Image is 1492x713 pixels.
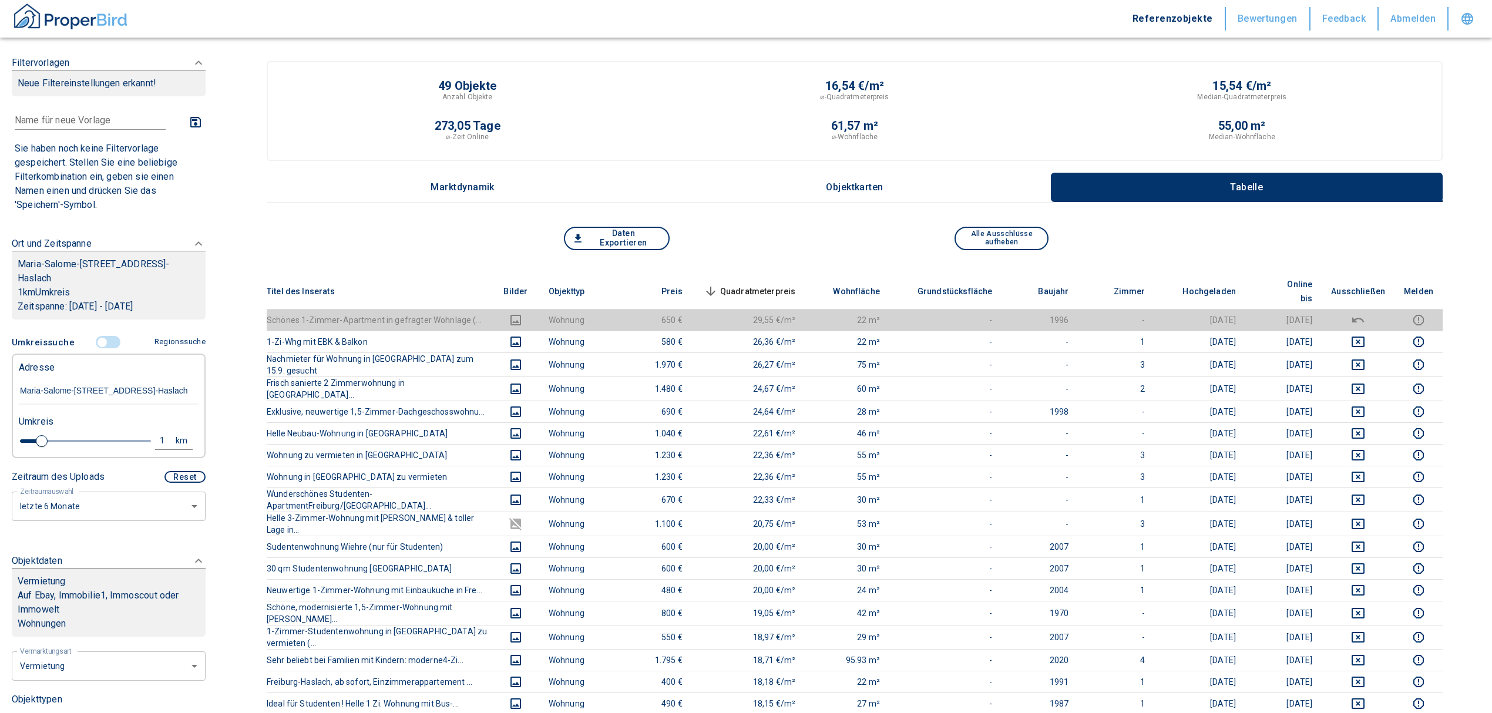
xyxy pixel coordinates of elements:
button: images [502,583,530,597]
button: report this listing [1404,426,1433,440]
td: - [1078,309,1154,331]
button: report this listing [1404,517,1433,531]
div: letzte 6 Monate [12,490,206,522]
td: - [1078,401,1154,422]
p: ⌀-Zeit Online [446,132,488,142]
td: [DATE] [1154,536,1245,557]
button: report this listing [1404,405,1433,419]
td: Wohnung [539,512,616,536]
span: Objekttyp [549,284,603,298]
td: 42 m² [805,601,889,625]
img: ProperBird Logo and Home Button [12,2,129,31]
td: [DATE] [1154,625,1245,649]
th: Ausschließen [1322,274,1394,310]
p: 273,05 Tage [435,120,500,132]
button: Daten Exportieren [564,227,670,250]
button: images [502,675,530,689]
button: images [502,448,530,462]
p: Objekttypen [12,692,206,707]
td: Wohnung [539,649,616,671]
button: deselect this listing [1331,335,1385,349]
a: ProperBird Logo and Home Button [12,2,129,36]
td: 30 m² [805,557,889,579]
button: images [502,517,530,531]
td: 20,00 €/m² [692,536,805,557]
button: deselect this listing [1331,405,1385,419]
td: 1.230 € [616,466,692,487]
button: Abmelden [1379,7,1449,31]
td: Wohnung [539,487,616,512]
td: Wohnung [539,331,616,352]
p: 61,57 m² [831,120,879,132]
td: Wohnung [539,309,616,331]
td: [DATE] [1245,444,1322,466]
p: ⌀-Quadratmeterpreis [820,92,889,102]
td: [DATE] [1154,649,1245,671]
button: Reset [164,471,206,483]
th: Sudentenwohnung Wiehre (nur für Studenten) [267,536,492,557]
p: Median-Quadratmeterpreis [1197,92,1286,102]
td: Wohnung [539,625,616,649]
span: Quadratmeterpreis [701,284,796,298]
td: 650 € [616,309,692,331]
div: letzte 6 Monate [12,650,206,681]
td: [DATE] [1154,401,1245,422]
button: deselect this listing [1331,697,1385,711]
td: 1970 [1002,601,1078,625]
button: deselect this listing [1331,675,1385,689]
button: report this listing [1404,697,1433,711]
button: report this listing [1404,448,1433,462]
p: Auf Ebay, Immobilie1, Immoscout oder Immowelt [18,588,200,617]
td: 3 [1078,352,1154,376]
td: [DATE] [1245,309,1322,331]
td: 24 m² [805,579,889,601]
td: 1 [1078,331,1154,352]
div: 1 [158,433,179,448]
td: [DATE] [1154,309,1245,331]
td: 20,75 €/m² [692,512,805,536]
td: 26,27 €/m² [692,352,805,376]
td: [DATE] [1245,401,1322,422]
th: Titel des Inserats [267,274,492,310]
button: deselect this listing [1331,358,1385,372]
td: 1.480 € [616,376,692,401]
td: 29,55 €/m² [692,309,805,331]
div: Ort und ZeitspanneMaria-Salome-[STREET_ADDRESS]-Haslach1kmUmkreisZeitspanne: [DATE] - [DATE] [12,225,206,331]
td: - [889,466,1002,487]
p: Zeitspanne: [DATE] - [DATE] [18,300,200,314]
td: 800 € [616,601,692,625]
span: Preis [643,284,683,298]
td: 75 m² [805,352,889,376]
button: deselect this listing [1331,493,1385,507]
td: 600 € [616,536,692,557]
td: [DATE] [1154,601,1245,625]
th: Freiburg-Haslach, ab sofort, Einzimmerappartement ... [267,671,492,692]
td: - [1078,601,1154,625]
p: Objektdaten [12,554,62,568]
td: 22,61 €/m² [692,422,805,444]
td: - [889,401,1002,422]
td: 4 [1078,649,1154,671]
button: images [502,561,530,576]
button: report this listing [1404,335,1433,349]
button: report this listing [1404,583,1433,597]
td: 1 [1078,557,1154,579]
td: - [1002,487,1078,512]
td: Wohnung [539,444,616,466]
td: 2004 [1002,579,1078,601]
td: 1 [1078,579,1154,601]
td: 1 [1078,536,1154,557]
button: report this listing [1404,561,1433,576]
button: Feedback [1310,7,1379,31]
p: Median-Wohnfläche [1209,132,1275,142]
td: [DATE] [1245,376,1322,401]
th: Wunderschönes Studenten-ApartmentFreiburg/[GEOGRAPHIC_DATA]... [267,487,492,512]
td: - [1002,352,1078,376]
button: deselect this listing [1331,653,1385,667]
button: images [502,426,530,440]
td: [DATE] [1245,601,1322,625]
th: Wohnung in [GEOGRAPHIC_DATA] zu vermieten [267,466,492,487]
td: 690 € [616,401,692,422]
td: 580 € [616,331,692,352]
p: 49 Objekte [438,80,496,92]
